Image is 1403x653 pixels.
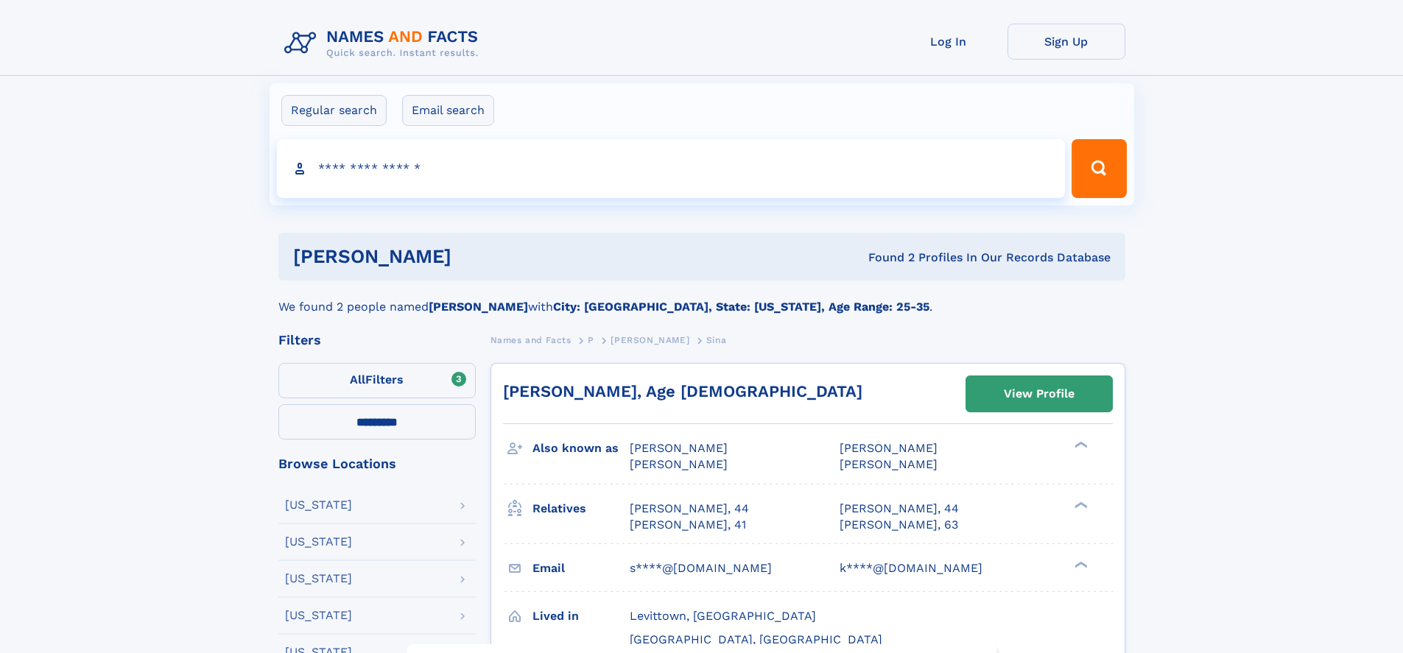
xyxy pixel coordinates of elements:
[532,496,630,521] h3: Relatives
[278,363,476,398] label: Filters
[285,573,352,585] div: [US_STATE]
[630,457,728,471] span: [PERSON_NAME]
[890,24,1008,60] a: Log In
[1071,560,1089,569] div: ❯
[630,632,882,646] span: [GEOGRAPHIC_DATA], [GEOGRAPHIC_DATA]
[840,457,938,471] span: [PERSON_NAME]
[966,376,1112,412] a: View Profile
[1071,500,1089,509] div: ❯
[278,457,476,470] div: Browse Locations
[532,604,630,629] h3: Lived in
[285,499,352,511] div: [US_STATE]
[840,517,958,533] a: [PERSON_NAME], 63
[1072,139,1126,198] button: Search Button
[1071,440,1089,450] div: ❯
[630,517,746,533] a: [PERSON_NAME], 41
[285,536,352,548] div: [US_STATE]
[553,300,929,314] b: City: [GEOGRAPHIC_DATA], State: [US_STATE], Age Range: 25-35
[588,335,594,345] span: P
[429,300,528,314] b: [PERSON_NAME]
[281,95,387,126] label: Regular search
[503,382,862,400] a: [PERSON_NAME], Age [DEMOGRAPHIC_DATA]
[630,609,816,623] span: Levittown, [GEOGRAPHIC_DATA]
[630,501,749,517] a: [PERSON_NAME], 44
[611,335,689,345] span: [PERSON_NAME]
[278,333,476,347] div: Filters
[611,331,689,349] a: [PERSON_NAME]
[490,331,572,349] a: Names and Facts
[350,373,365,386] span: All
[532,556,630,581] h3: Email
[840,441,938,455] span: [PERSON_NAME]
[706,335,726,345] span: Sina
[840,501,959,517] a: [PERSON_NAME], 44
[1004,377,1075,411] div: View Profile
[402,95,494,126] label: Email search
[532,436,630,461] h3: Also known as
[277,139,1066,198] input: search input
[588,331,594,349] a: P
[660,250,1111,266] div: Found 2 Profiles In Our Records Database
[293,247,660,266] h1: [PERSON_NAME]
[285,610,352,621] div: [US_STATE]
[278,280,1125,316] div: We found 2 people named with .
[278,24,490,63] img: Logo Names and Facts
[1008,24,1125,60] a: Sign Up
[630,441,728,455] span: [PERSON_NAME]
